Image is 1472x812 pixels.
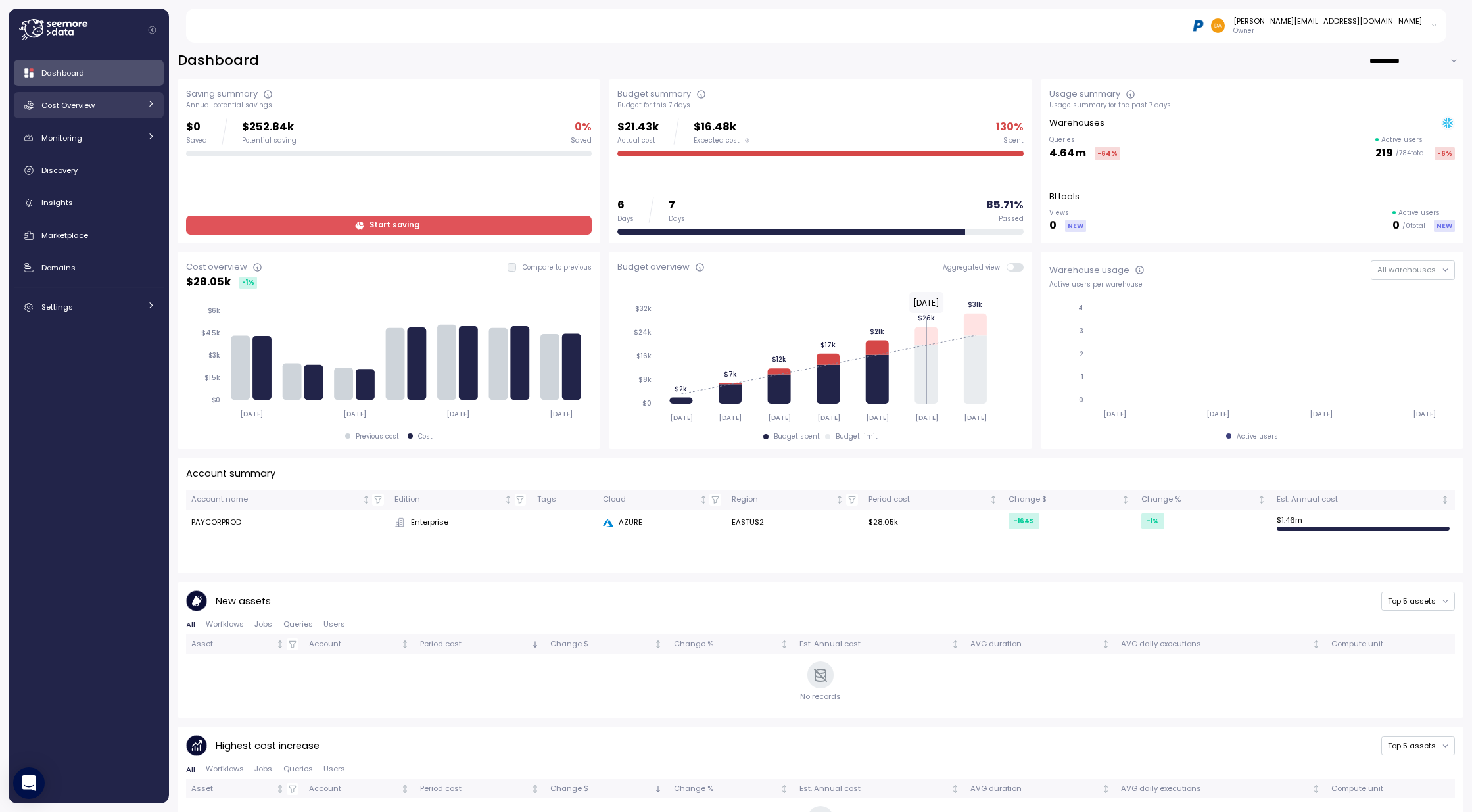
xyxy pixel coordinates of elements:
div: Not sorted [1101,640,1110,649]
span: Aggregated view [943,263,1007,272]
div: Not sorted [951,784,960,794]
td: $ 1.46m [1271,510,1455,536]
th: Period costNot sorted [863,490,1003,510]
th: Change $Not sorted [545,634,669,654]
tspan: $16k [636,352,652,360]
div: Not sorted [1312,784,1321,794]
div: Change % [1141,494,1255,506]
p: $16.48k [694,118,749,136]
a: Discovery [14,157,164,183]
tspan: $31k [968,300,983,309]
div: Not sorted [835,495,844,504]
div: Account [309,783,398,795]
div: Budget limit [836,432,878,441]
div: -164 $ [1009,513,1039,529]
div: Annual potential savings [186,101,592,110]
tspan: 4 [1078,304,1083,312]
a: Domains [14,254,164,281]
a: Cost Overview [14,92,164,118]
tspan: $7k [724,370,737,378]
tspan: [DATE] [768,414,791,422]
th: CloudNot sorted [598,490,727,510]
p: 0 [1392,217,1400,235]
p: $ 28.05k [186,274,231,291]
span: Jobs [254,621,272,628]
div: Asset [191,783,273,795]
p: Compare to previous [523,263,592,272]
td: EASTUS2 [726,510,863,536]
div: [PERSON_NAME][EMAIL_ADDRESS][DOMAIN_NAME] [1233,16,1422,26]
span: Marketplace [41,230,88,241]
div: Not sorted [1121,495,1130,504]
tspan: [DATE] [964,414,987,422]
p: Active users [1381,135,1423,145]
div: Region [732,494,833,506]
span: Monitoring [41,133,82,143]
div: Not sorted [1312,640,1321,649]
tspan: $2k [675,384,688,393]
div: Passed [999,214,1024,224]
div: Not sorted [400,784,410,794]
tspan: [DATE] [240,410,263,418]
div: Sorted descending [653,784,663,794]
span: Domains [41,262,76,273]
div: AZURE [603,517,721,529]
div: Change $ [1009,494,1120,506]
div: Change $ [550,638,652,650]
div: Not sorted [951,640,960,649]
div: Budget spent [774,432,820,441]
div: Not sorted [504,495,513,504]
div: Days [617,214,634,224]
tspan: $24k [634,328,652,337]
div: Compute unit [1331,783,1450,795]
p: 7 [669,197,685,214]
div: Not sorted [531,784,540,794]
th: AccountNot sorted [304,779,415,798]
div: Cost [418,432,433,441]
div: Change % [674,638,778,650]
span: Dashboard [41,68,84,78]
tspan: [DATE] [915,414,938,422]
div: -64 % [1095,147,1120,160]
p: 0 % [575,118,592,136]
p: $21.43k [617,118,659,136]
th: AssetNot sorted [186,779,304,798]
div: Not sorted [653,640,663,649]
th: AVG durationNot sorted [965,779,1116,798]
tspan: [DATE] [550,410,573,418]
div: AVG daily executions [1121,783,1310,795]
div: -1 % [239,277,257,289]
span: Insights [41,197,73,208]
th: AVG daily executionsNot sorted [1116,634,1326,654]
a: Marketplace [14,222,164,249]
div: Cloud [603,494,697,506]
th: Est. Annual costNot sorted [794,779,965,798]
p: Active users [1398,208,1440,218]
span: Discovery [41,165,78,176]
tspan: $26k [918,314,935,322]
p: $252.84k [242,118,297,136]
button: Top 5 assets [1381,592,1455,611]
p: / 0 total [1402,222,1425,231]
div: Not sorted [400,640,410,649]
div: Budget summary [617,87,691,101]
p: / 784 total [1396,149,1426,158]
div: Warehouse usage [1049,264,1129,277]
div: Change % [674,783,778,795]
div: AVG duration [970,638,1099,650]
tspan: $6k [207,306,220,315]
text: [DATE] [913,297,939,308]
tspan: [DATE] [670,414,693,422]
div: Not sorted [780,784,789,794]
tspan: $17k [820,341,836,349]
tspan: 0 [1079,396,1083,404]
tspan: 3 [1080,327,1083,335]
tspan: $12k [772,355,786,364]
th: Change $Not sorted [1003,490,1136,510]
th: AccountNot sorted [304,634,415,654]
span: Enterprise [411,517,448,529]
tspan: $4.5k [201,329,220,337]
th: Change %Not sorted [669,779,795,798]
p: Warehouses [1049,116,1104,130]
th: Change $Sorted descending [545,779,669,798]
